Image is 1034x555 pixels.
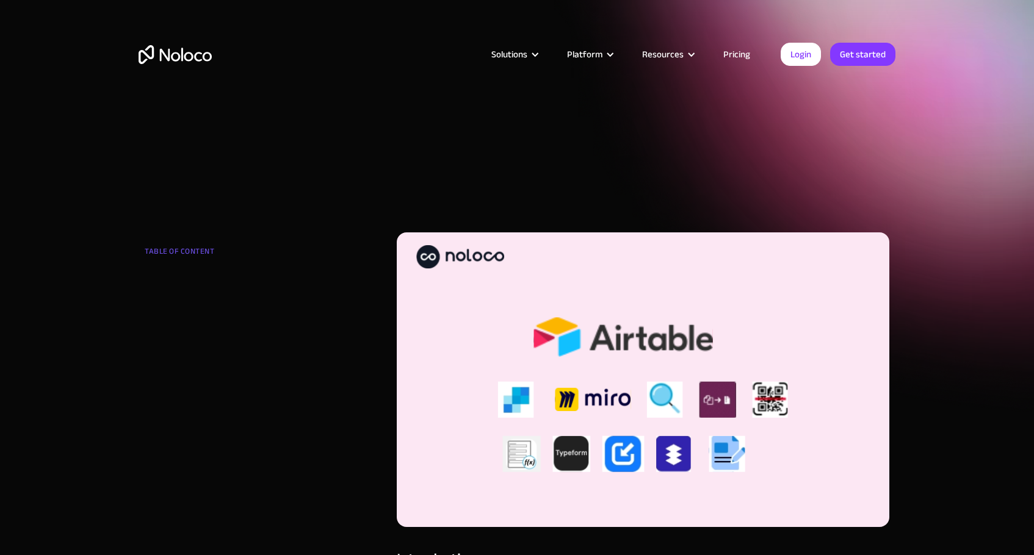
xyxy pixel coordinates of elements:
div: TABLE OF CONTENT [145,242,292,267]
div: Resources [642,46,684,62]
a: Login [781,43,821,66]
a: Get started [830,43,895,66]
a: home [139,45,212,64]
div: Platform [567,46,602,62]
div: Resources [627,46,708,62]
div: Solutions [476,46,552,62]
div: Platform [552,46,627,62]
div: Solutions [491,46,527,62]
a: Pricing [708,46,765,62]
